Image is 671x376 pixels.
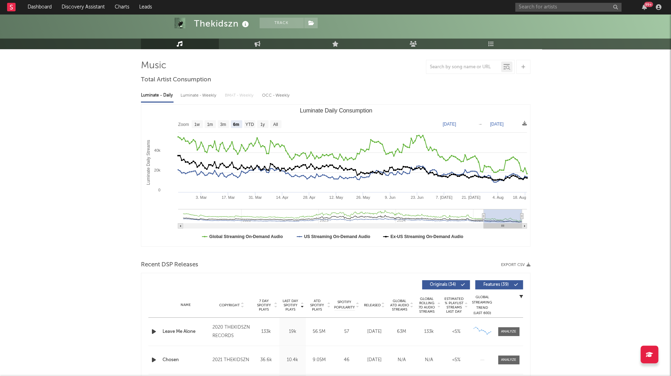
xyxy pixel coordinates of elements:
[308,299,326,312] span: ATD Spotify Plays
[163,328,209,335] a: Leave Me Alone
[220,122,226,127] text: 3m
[281,328,304,335] div: 19k
[255,357,278,364] div: 36.6k
[443,122,456,127] text: [DATE]
[329,195,343,199] text: 12. May
[492,195,503,199] text: 4. Aug
[390,357,414,364] div: N/A
[513,195,526,199] text: 18. Aug
[260,18,304,28] button: Track
[219,303,240,307] span: Copyright
[262,89,290,102] div: OCC - Weekly
[478,122,482,127] text: →
[141,76,211,84] span: Total Artist Consumption
[390,328,414,335] div: 63M
[444,328,468,335] div: <5%
[245,122,254,127] text: YTD
[334,328,359,335] div: 57
[178,122,189,127] text: Zoom
[300,108,372,114] text: Luminate Daily Consumption
[194,122,200,127] text: 1w
[461,195,480,199] text: 21. [DATE]
[480,283,512,287] span: Features ( 39 )
[390,234,463,239] text: Ex-US Streaming On-Demand Audio
[207,122,213,127] text: 1m
[304,234,370,239] text: US Streaming On-Demand Audio
[501,263,530,267] button: Export CSV
[363,328,386,335] div: [DATE]
[410,195,423,199] text: 23. Jun
[308,328,331,335] div: 56.5M
[181,89,218,102] div: Luminate - Weekly
[436,195,452,199] text: 7. [DATE]
[141,105,530,246] svg: Luminate Daily Consumption
[276,195,288,199] text: 14. Apr
[390,299,409,312] span: Global ATD Audio Streams
[141,89,174,102] div: Luminate - Daily
[233,122,239,127] text: 6m
[209,234,283,239] text: Global Streaming On-Demand Audio
[515,3,621,12] input: Search for artists
[195,195,207,199] text: 3. Mar
[308,357,331,364] div: 9.05M
[385,195,395,199] text: 9. Jun
[221,195,235,199] text: 17. Mar
[472,295,493,316] div: Global Streaming Trend (Last 60D)
[334,357,359,364] div: 46
[141,261,198,269] span: Recent DSP Releases
[490,122,504,127] text: [DATE]
[303,195,315,199] text: 28. Apr
[642,4,647,10] button: 99+
[281,299,300,312] span: Last Day Spotify Plays
[154,168,160,172] text: 20k
[154,148,160,152] text: 40k
[249,195,262,199] text: 31. Mar
[363,357,386,364] div: [DATE]
[281,357,304,364] div: 10.4k
[444,357,468,364] div: <5%
[426,64,501,70] input: Search by song name or URL
[212,323,251,340] div: 2020 THEKIDSZN RECORDS
[364,303,381,307] span: Released
[417,328,441,335] div: 133k
[163,302,209,308] div: Name
[475,280,523,289] button: Features(39)
[427,283,459,287] span: Originals ( 34 )
[255,328,278,335] div: 133k
[158,188,160,192] text: 0
[163,357,209,364] a: Chosen
[194,18,251,29] div: Thekidszn
[422,280,470,289] button: Originals(34)
[417,297,437,314] span: Global Rolling 7D Audio Streams
[273,122,278,127] text: All
[255,299,273,312] span: 7 Day Spotify Plays
[146,140,150,185] text: Luminate Daily Streams
[356,195,370,199] text: 26. May
[212,356,251,364] div: 2021 THEKIDSZN
[444,297,464,314] span: Estimated % Playlist Streams Last Day
[334,300,355,310] span: Spotify Popularity
[260,122,265,127] text: 1y
[417,357,441,364] div: N/A
[644,2,653,7] div: 99 +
